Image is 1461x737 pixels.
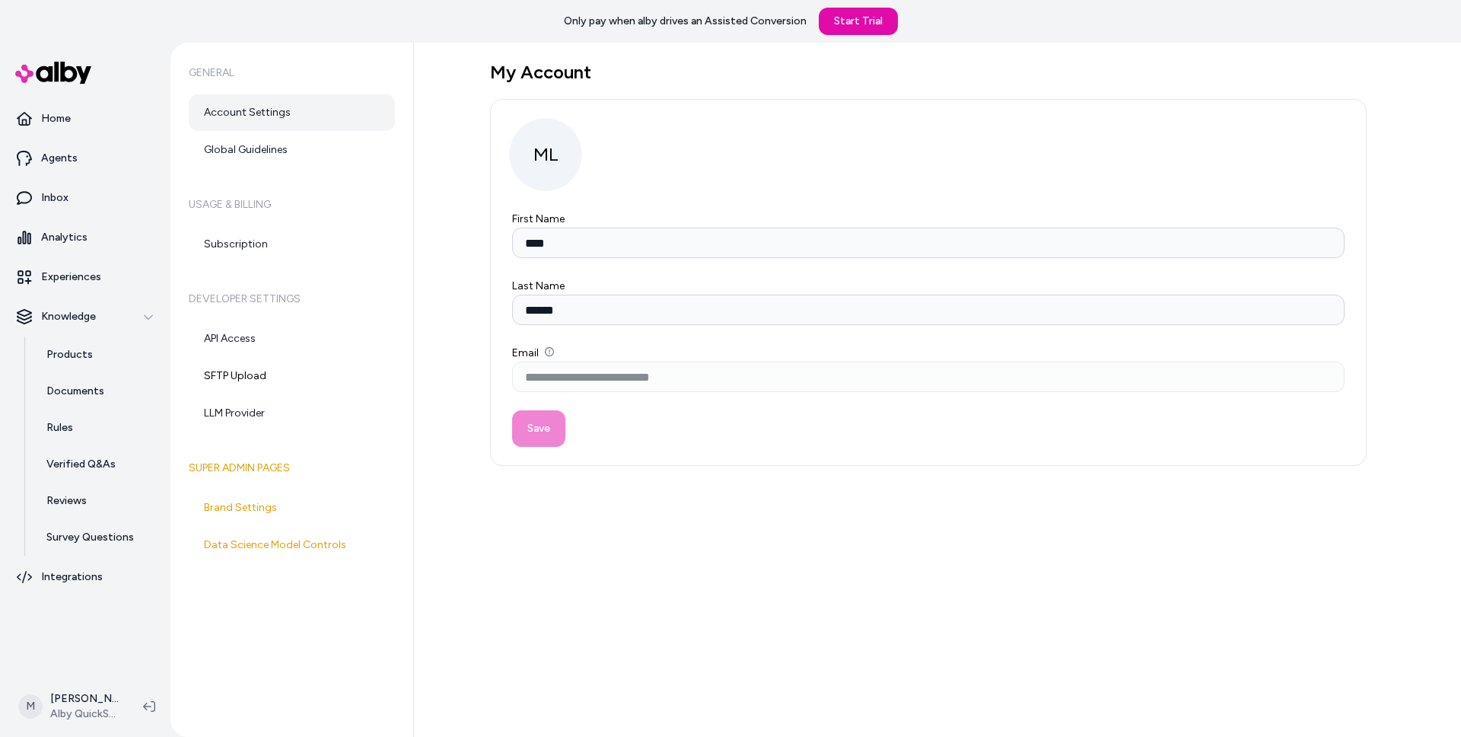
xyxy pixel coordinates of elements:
[18,694,43,719] span: M
[189,183,395,226] h6: Usage & Billing
[31,410,164,446] a: Rules
[41,230,88,245] p: Analytics
[512,346,554,359] label: Email
[189,226,395,263] a: Subscription
[41,190,68,206] p: Inbox
[41,309,96,324] p: Knowledge
[50,707,119,722] span: Alby QuickStart Store
[564,14,807,29] p: Only pay when alby drives an Assisted Conversion
[41,270,101,285] p: Experiences
[46,384,104,399] p: Documents
[6,180,164,216] a: Inbox
[189,447,395,490] h6: Super Admin Pages
[189,358,395,394] a: SFTP Upload
[6,219,164,256] a: Analytics
[46,420,73,435] p: Rules
[189,490,395,526] a: Brand Settings
[6,298,164,335] button: Knowledge
[6,100,164,137] a: Home
[31,337,164,373] a: Products
[41,111,71,126] p: Home
[819,8,898,35] a: Start Trial
[31,446,164,483] a: Verified Q&As
[189,132,395,168] a: Global Guidelines
[46,347,93,362] p: Products
[50,691,119,707] p: [PERSON_NAME]
[31,483,164,519] a: Reviews
[41,569,103,585] p: Integrations
[189,94,395,131] a: Account Settings
[490,61,1367,84] h1: My Account
[46,457,116,472] p: Verified Q&As
[189,395,395,432] a: LLM Provider
[512,212,565,225] label: First Name
[9,682,131,731] button: M[PERSON_NAME]Alby QuickStart Store
[46,493,87,509] p: Reviews
[6,140,164,177] a: Agents
[509,118,582,191] span: ML
[6,259,164,295] a: Experiences
[6,559,164,595] a: Integrations
[189,527,395,563] a: Data Science Model Controls
[15,62,91,84] img: alby Logo
[31,519,164,556] a: Survey Questions
[189,52,395,94] h6: General
[512,279,565,292] label: Last Name
[31,373,164,410] a: Documents
[41,151,78,166] p: Agents
[189,321,395,357] a: API Access
[545,347,554,356] button: Email
[46,530,134,545] p: Survey Questions
[189,278,395,321] h6: Developer Settings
